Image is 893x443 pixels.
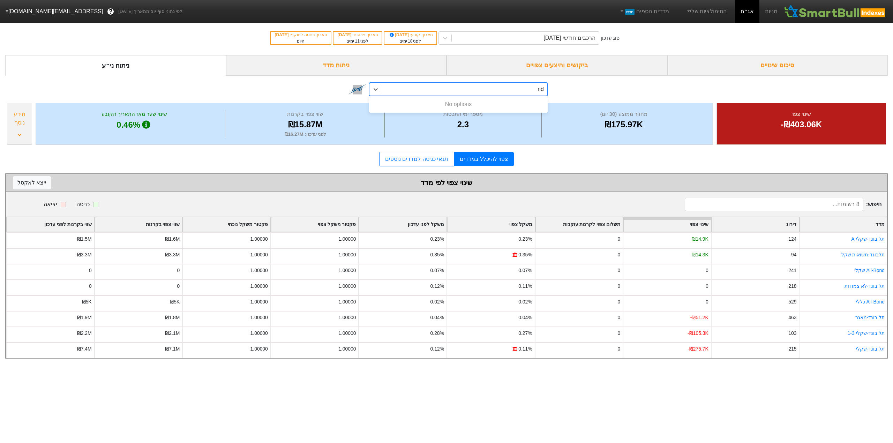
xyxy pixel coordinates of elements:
div: Toggle SortBy [95,217,182,232]
div: Toggle SortBy [7,217,94,232]
img: SmartBull [783,5,887,18]
div: ₪1.5M [77,235,92,243]
div: Toggle SortBy [800,217,887,232]
div: מחזור ממוצע (30 יום) [543,110,704,118]
div: ₪7.1M [165,345,180,353]
div: ₪7.4M [77,345,92,353]
div: 0.35% [518,251,532,258]
div: 0 [617,267,620,274]
div: 1.00000 [338,314,356,321]
button: ייצא לאקסל [13,176,51,189]
div: Toggle SortBy [447,217,535,232]
div: -₪403.06K [726,118,877,131]
div: 529 [788,298,796,306]
div: מספר ימי התכסות [387,110,540,118]
div: 0 [706,298,708,306]
div: ₪3.3M [165,251,180,258]
div: 0 [617,235,620,243]
span: [DATE] [338,32,353,37]
span: היום [297,39,305,44]
div: 1.00000 [250,283,268,290]
div: Toggle SortBy [183,217,270,232]
div: 1.00000 [250,267,268,274]
div: 1.00000 [250,330,268,337]
div: 0 [89,283,92,290]
div: 0 [617,330,620,337]
div: 0 [89,267,92,274]
div: 0.23% [430,235,444,243]
div: מידע נוסף [9,110,30,127]
div: 1.00000 [250,345,268,353]
span: ? [109,7,113,16]
div: 0 [177,267,180,274]
div: -₪275.7K [688,345,708,353]
div: -₪105.3K [688,330,708,337]
div: ₪1.8M [165,314,180,321]
a: תל בונד-מאגר [855,315,885,320]
div: הרכבים חודשי [DATE] [543,34,595,42]
div: תאריך כניסה לתוקף : [274,32,327,38]
div: שינוי שער מאז התאריך הקובע [45,110,224,118]
span: חדש [625,9,635,15]
div: ₪3.3M [77,251,92,258]
a: All-Bond כללי [856,299,885,305]
a: תנאי כניסה למדדים נוספים [379,152,454,166]
a: צפוי להיכלל במדדים [454,152,514,166]
div: 0.04% [430,314,444,321]
div: 215 [788,345,796,353]
span: לפי נתוני סוף יום מתאריך [DATE] [118,8,182,15]
div: יציאה [44,200,57,209]
div: 94 [791,251,796,258]
div: 0 [617,251,620,258]
div: 0.27% [518,330,532,337]
div: 0.02% [430,298,444,306]
div: 1.00000 [338,235,356,243]
div: תאריך קובע : [388,32,433,38]
span: חיפוש : [685,198,881,211]
div: ₪14.9K [692,235,708,243]
div: סיכום שינויים [667,55,888,76]
div: 0 [617,345,620,353]
a: תל בונד-שקלי [856,346,885,352]
div: 0.04% [518,314,532,321]
div: ביקושים והיצעים צפויים [446,55,667,76]
div: 0.11% [518,345,532,353]
div: 124 [788,235,796,243]
div: 0 [706,267,708,274]
div: 0.07% [430,267,444,274]
div: Toggle SortBy [712,217,799,232]
div: שווי צפוי בקרנות [228,110,383,118]
span: 11 [355,39,359,44]
div: ₪2.1M [165,330,180,337]
div: לפני ימים [388,38,433,44]
div: -₪51.2K [690,314,708,321]
div: 103 [788,330,796,337]
div: 241 [788,267,796,274]
span: [DATE] [389,32,410,37]
div: 218 [788,283,796,290]
div: ₪15.87M [228,118,383,131]
a: מדדים נוספיםחדש [616,5,672,18]
div: שינוי צפוי לפי מדד [13,178,880,188]
div: 1.00000 [250,298,268,306]
div: 0.02% [518,298,532,306]
div: No options [369,97,548,111]
div: 1.00000 [250,235,268,243]
a: תל בונד-לא צמודות [845,283,885,289]
div: 0 [617,283,620,290]
div: 0.11% [518,283,532,290]
span: 18 [408,39,412,44]
div: Toggle SortBy [359,217,446,232]
div: ניתוח מדד [226,55,447,76]
div: 463 [788,314,796,321]
div: 0.35% [430,251,444,258]
div: 0.07% [518,267,532,274]
a: תלבונד-תשואות שקלי [840,252,885,257]
div: 0 [177,283,180,290]
div: שינוי צפוי [726,110,877,118]
div: ניתוח ני״ע [5,55,226,76]
div: Toggle SortBy [623,217,711,232]
div: 1.00000 [338,298,356,306]
div: כניסה [76,200,90,209]
div: ₪14.3K [692,251,708,258]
